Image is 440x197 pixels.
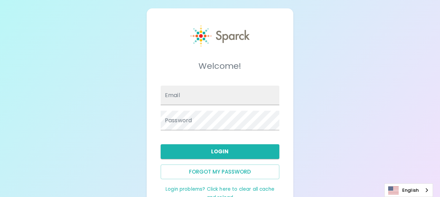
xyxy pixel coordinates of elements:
aside: Language selected: English [384,183,433,197]
button: Login [161,144,279,159]
button: Forgot my password [161,165,279,179]
div: Language [384,183,433,197]
a: English [385,184,433,197]
img: Sparck logo [190,25,250,47]
h5: Welcome! [161,60,279,72]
